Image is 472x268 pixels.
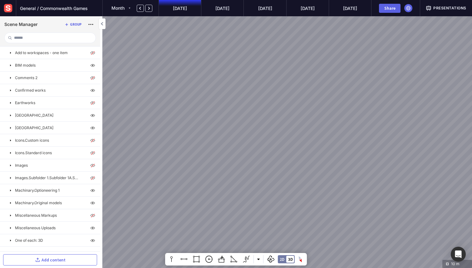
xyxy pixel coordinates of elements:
[451,247,466,262] div: Open Intercom Messenger
[89,137,96,144] img: visibility-off.svg
[15,113,53,118] p: [GEOGRAPHIC_DATA]
[15,213,57,218] p: Miscellaneous Markups
[2,3,14,14] img: sensat
[89,212,96,219] img: visibility-off.svg
[15,188,60,193] p: Machinary.Optioneering 1
[15,50,68,56] p: Add to workspaces - one item
[89,162,96,169] img: visibility-off.svg
[89,249,96,257] img: visibility-off.svg
[63,21,83,28] button: Group
[89,187,96,194] img: visibility-on.svg
[426,5,431,11] img: presentation.svg
[382,6,398,10] div: Share
[89,224,96,232] img: visibility-on.svg
[15,125,53,131] p: [GEOGRAPHIC_DATA]
[89,112,96,119] img: visibility-on.svg
[15,225,56,231] p: Miscellaneous Uploads
[15,150,52,156] p: Icons.Standard icons
[15,238,43,243] p: One of each: 3D
[15,250,44,256] p: Piling contractor
[288,257,293,261] div: 3D
[111,5,125,11] span: Month
[89,199,96,207] img: visibility-on.svg
[451,261,460,267] p: 10 m
[89,237,96,244] img: visibility-on.svg
[15,175,80,181] p: Images.Subfolder 1.Subfolder 1A.Subfolder 1B.Subfolder 1C
[15,138,49,143] p: Icons.Custom icons
[70,23,81,26] div: Group
[4,22,38,27] h1: Scene Manager
[89,62,96,69] img: visibility-on.svg
[15,200,62,206] p: Machinary.Original models
[89,124,96,132] img: visibility-on.svg
[42,258,66,262] div: Add content
[15,163,28,168] p: Images
[89,74,96,82] img: visibility-off.svg
[15,75,37,81] p: Comments 2
[89,149,96,157] img: visibility-off.svg
[89,174,96,182] img: visibility-off.svg
[89,87,96,94] img: visibility-on.svg
[379,4,401,13] button: Share
[433,5,466,11] span: Presentations
[15,100,35,106] p: Earthworks
[15,88,46,93] p: Confirmed works
[280,257,284,261] div: 2D
[89,99,96,107] img: visibility-off.svg
[89,49,96,57] img: visibility-off.svg
[406,5,411,11] img: globe.svg
[446,261,449,267] img: icon-grid-widget.svg
[3,254,97,265] button: Add content
[15,63,36,68] p: BIM models
[20,5,88,12] span: General / Commonwealth Games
